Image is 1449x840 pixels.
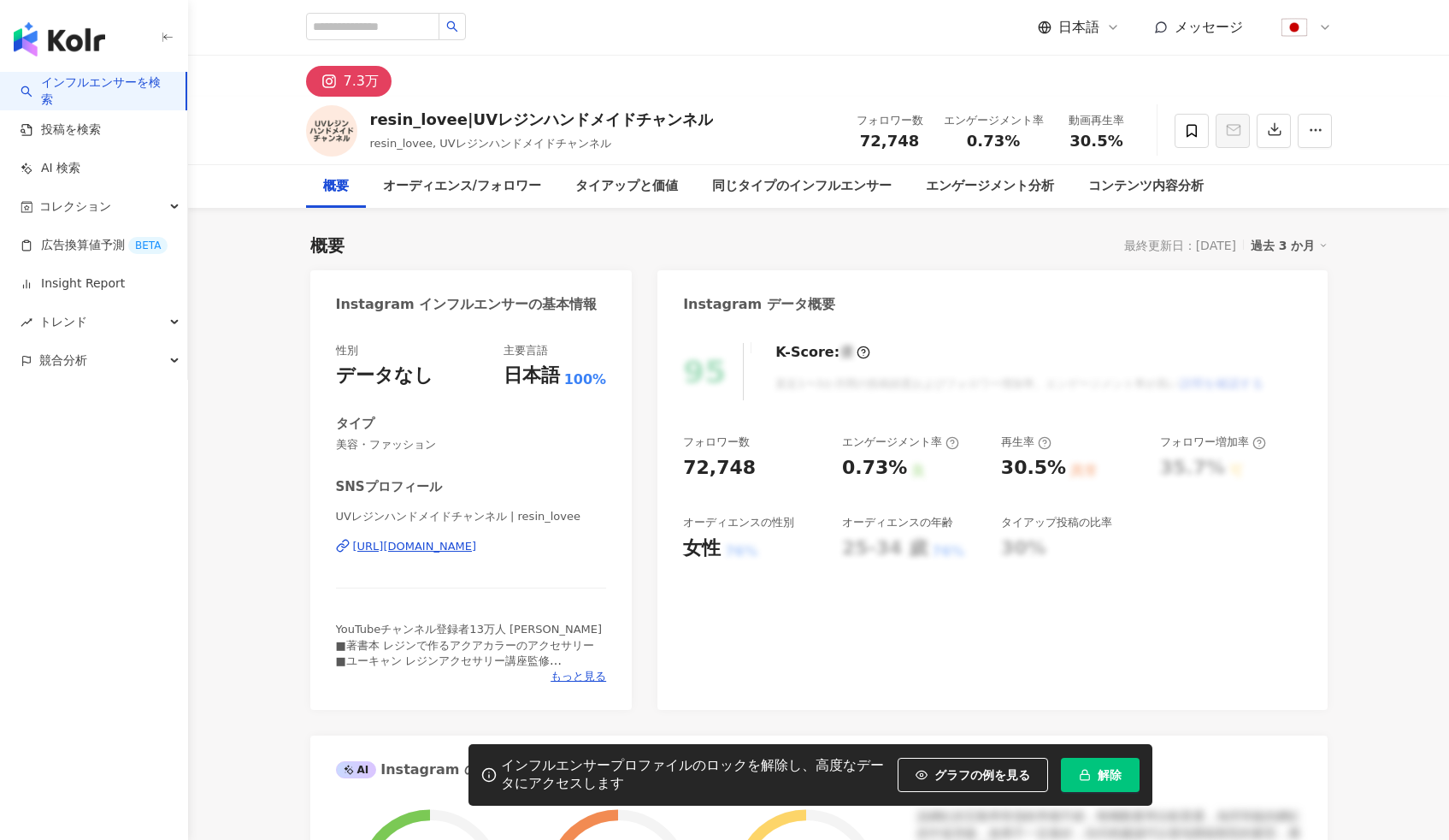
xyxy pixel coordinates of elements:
button: 解除 [1061,758,1140,792]
img: KOL Avatar [306,105,357,157]
span: もっと見る [551,669,606,684]
span: YouTubeチャンネル登録者13万人 [PERSON_NAME] ■著書本 レジンで作るアクアカラーのアクセサリー ■ユーキャン レジンアクセサリー講座監修 ⁡■隠れ工房GreenOcean公... [336,623,603,729]
div: オーディエンス/フォロワー [383,176,541,197]
div: 72,748 [683,455,756,482]
div: フォロワー数 [857,112,923,129]
div: 7.3万 [344,69,379,93]
div: [URL][DOMAIN_NAME] [353,539,477,554]
div: 概要 [323,176,349,197]
span: rise [21,316,32,328]
button: 7.3万 [306,66,392,97]
div: 再生率 [1001,435,1051,450]
div: タイアップ投稿の比率 [1001,515,1112,530]
a: 投稿を検索 [21,121,101,139]
div: 30.5% [1001,455,1066,482]
div: 過去 3 か月 [1251,234,1328,257]
div: 日本語 [504,363,560,389]
span: グラフの例を見る [934,768,1030,782]
a: Insight Report [21,275,125,293]
div: K-Score : [775,343,870,362]
div: 主要言語 [504,343,548,358]
a: 広告換算値予測BETA [21,237,168,254]
span: 100% [564,370,606,389]
div: オーディエンスの年齢 [842,515,953,530]
div: 最終更新日：[DATE] [1124,239,1236,252]
div: SNSプロフィール [336,478,442,496]
div: Instagram データ概要 [683,295,835,314]
div: 動画再生率 [1064,112,1129,129]
div: エンゲージメント率 [944,112,1044,129]
div: 女性 [683,535,721,562]
span: resin_lovee, UVレジンハンドメイドチャンネル [370,137,611,150]
img: flag-Japan-800x800.png [1278,11,1311,44]
span: 0.73% [967,133,1020,150]
button: グラフの例を見る [898,758,1048,792]
div: タイプ [336,415,374,433]
div: オーディエンスの性別 [683,515,794,530]
img: logo [14,22,105,56]
div: Instagram インフルエンサーの基本情報 [336,295,598,314]
span: 競合分析 [39,341,87,380]
span: メッセージ [1175,19,1243,35]
div: 0.73% [842,455,907,482]
div: 性別 [336,343,358,358]
span: 30.5% [1069,133,1122,150]
span: search [446,21,458,33]
span: コレクション [39,187,111,226]
a: AI 検索 [21,160,80,177]
span: 72,748 [860,132,919,150]
span: トレンド [39,303,87,341]
div: フォロワー数 [683,435,750,450]
div: エンゲージメント分析 [926,176,1054,197]
div: フォロワー増加率 [1160,435,1266,450]
a: [URL][DOMAIN_NAME] [336,539,607,554]
a: searchインフルエンサーを検索 [21,74,172,108]
span: UVレジンハンドメイドチャンネル | resin_lovee [336,509,607,524]
span: 解除 [1098,768,1122,782]
div: 同じタイプのインフルエンサー [712,176,892,197]
div: 概要 [310,234,345,257]
span: 美容・ファッション [336,437,607,453]
div: コンテンツ内容分析 [1088,176,1204,197]
div: エンゲージメント率 [842,435,959,450]
span: 日本語 [1058,18,1099,37]
div: データなし [336,363,433,389]
div: タイアップと価値 [575,176,678,197]
div: インフルエンサープロファイルのロックを解除し、高度なデータにアクセスします [501,757,889,793]
div: resin_lovee|UVレジンハンドメイドチャンネル [370,109,714,130]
